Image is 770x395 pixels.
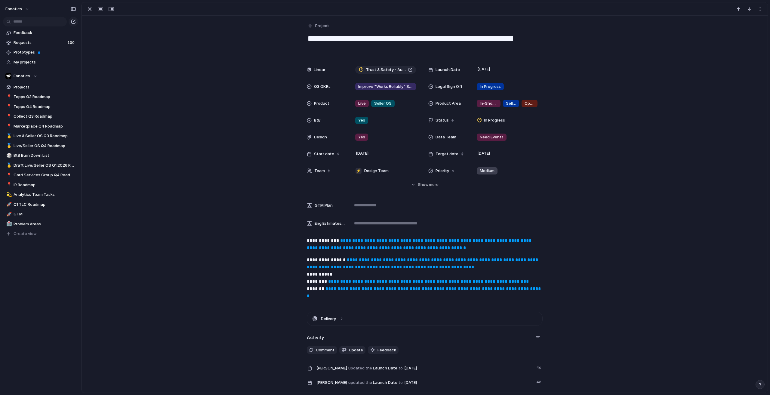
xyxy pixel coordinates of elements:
[14,59,76,65] span: My projects
[307,179,543,190] button: Showmore
[374,100,392,106] span: Seller OS
[315,221,345,227] span: Eng Estimates (B/iOs/A/W) in Cycles
[6,133,11,140] div: 🥇
[14,182,76,188] span: IR Roadmap
[3,92,78,101] a: 📍Topps Q3 Roadmap
[506,100,516,106] span: Seller Tools
[436,117,449,123] span: Status
[5,221,11,227] button: 🏥
[480,84,501,90] span: In Progress
[436,168,449,174] span: Priority
[5,6,22,12] span: fanatics
[6,181,11,188] div: 📍
[399,365,403,371] span: to
[314,151,334,157] span: Start date
[366,67,406,73] span: Trust & Safety - Auction Mute (Per-Shop and Auto-Ban)
[358,134,365,140] span: Yes
[14,143,76,149] span: Live/Seller OS Q4 Roadmap
[5,94,11,100] button: 📍
[3,102,78,111] a: 📍Topps Q4 Roadmap
[480,134,504,140] span: Need Events
[6,113,11,120] div: 📍
[5,192,11,198] button: 💫
[355,66,416,74] a: Trust & Safety - Auction Mute (Per-Shop and Auto-Ban)
[307,346,337,354] button: Comment
[316,347,334,353] span: Comment
[3,131,78,140] a: 🥇Live & Seller OS Q3 Roadmap
[5,104,11,110] button: 📍
[14,73,30,79] span: Fanatics
[14,104,76,110] span: Topps Q4 Roadmap
[368,346,399,354] button: Feedback
[5,113,11,119] button: 📍
[14,211,76,217] span: GTM
[14,162,76,168] span: Draft Live/Seller OS Q1 2026 Roadmap
[480,100,497,106] span: In-Show Experience
[14,84,76,90] span: Projects
[5,172,11,178] button: 📍
[314,100,329,106] span: Product
[315,23,329,29] span: Project
[316,363,533,372] span: Launch Date
[6,211,11,218] div: 🚀
[306,22,331,30] button: Project
[3,210,78,219] a: 🚀GTM
[358,100,366,106] span: Live
[354,150,370,157] span: [DATE]
[536,363,543,371] span: 4d
[3,122,78,131] div: 📍Marketplace Q4 Roadmap
[3,190,78,199] a: 💫Analytics Team Tasks
[348,365,372,371] span: updated the
[14,113,76,119] span: Collect Q3 Roadmap
[6,103,11,110] div: 📍
[6,94,11,100] div: 📍
[314,168,325,174] span: Team
[3,181,78,190] div: 📍IR Roadmap
[476,150,492,157] span: [DATE]
[436,134,456,140] span: Data Team
[3,48,78,57] a: Prototypes
[5,123,11,129] button: 📍
[436,67,460,73] span: Launch Date
[314,117,321,123] span: BtB
[3,151,78,160] a: 🎲BtB Burn Down List
[3,141,78,150] a: 🥇Live/Seller OS Q4 Roadmap
[429,182,439,188] span: more
[348,380,372,386] span: updated the
[403,365,419,372] span: [DATE]
[3,4,32,14] button: fanatics
[476,66,492,73] span: [DATE]
[3,161,78,170] div: 🥇Draft Live/Seller OS Q1 2026 Roadmap
[3,38,78,47] a: Requests100
[314,134,327,140] span: Design
[5,153,11,159] button: 🎲
[6,201,11,208] div: 🚀
[3,83,78,92] a: Projects
[3,200,78,209] a: 🚀Q1 TLC Roadmap
[14,172,76,178] span: Card Services Group Q4 Roadmap
[5,143,11,149] button: 🥇
[480,168,494,174] span: Medium
[6,191,11,198] div: 💫
[5,162,11,168] button: 🥇
[436,100,461,106] span: Product Area
[525,100,534,106] span: Operations
[315,202,333,208] span: GTM Plan
[3,220,78,229] a: 🏥Problem Areas
[3,112,78,121] a: 📍Collect Q3 Roadmap
[358,117,365,123] span: Yes
[14,123,76,129] span: Marketplace Q4 Roadmap
[14,192,76,198] span: Analytics Team Tasks
[5,133,11,139] button: 🥇
[316,365,347,371] span: [PERSON_NAME]
[403,379,419,386] span: [DATE]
